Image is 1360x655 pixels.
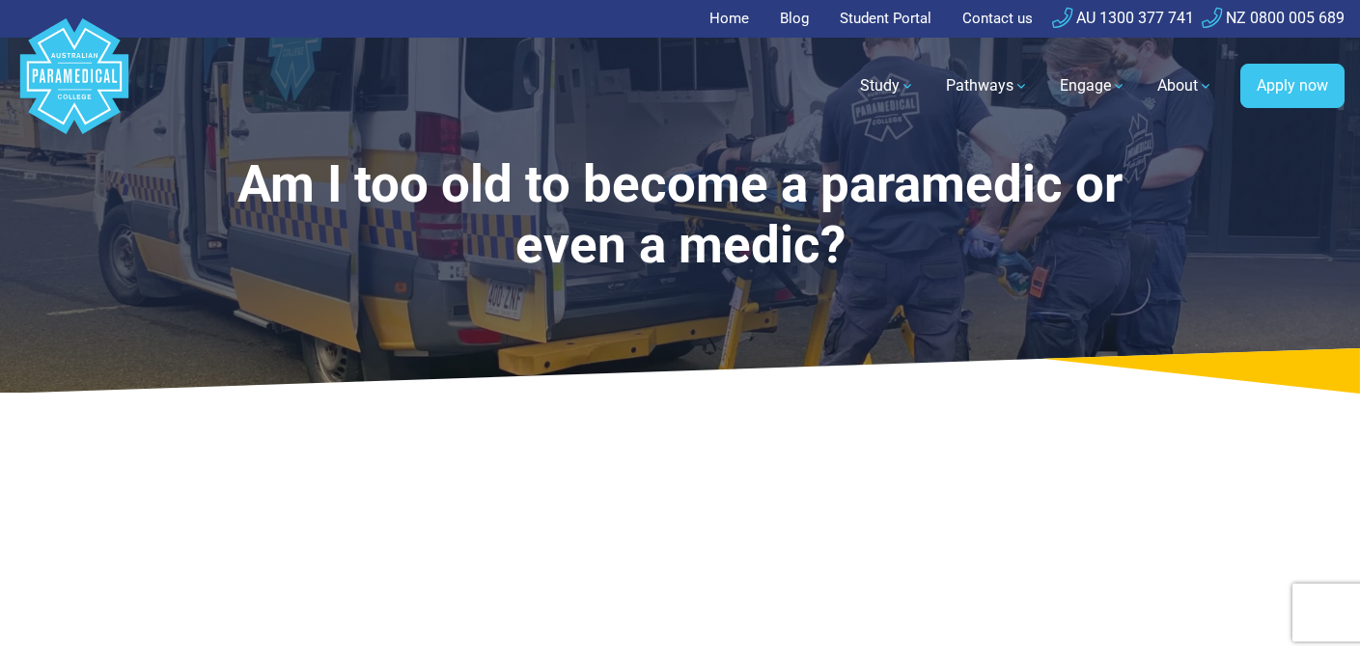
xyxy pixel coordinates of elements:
a: Australian Paramedical College [16,38,132,135]
a: NZ 0800 005 689 [1202,9,1345,27]
a: Engage [1048,59,1138,113]
a: About [1146,59,1225,113]
h1: Am I too old to become a paramedic or even a medic? [182,154,1179,277]
a: Apply now [1240,64,1345,108]
a: AU 1300 377 741 [1052,9,1194,27]
a: Pathways [934,59,1041,113]
a: Study [848,59,927,113]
